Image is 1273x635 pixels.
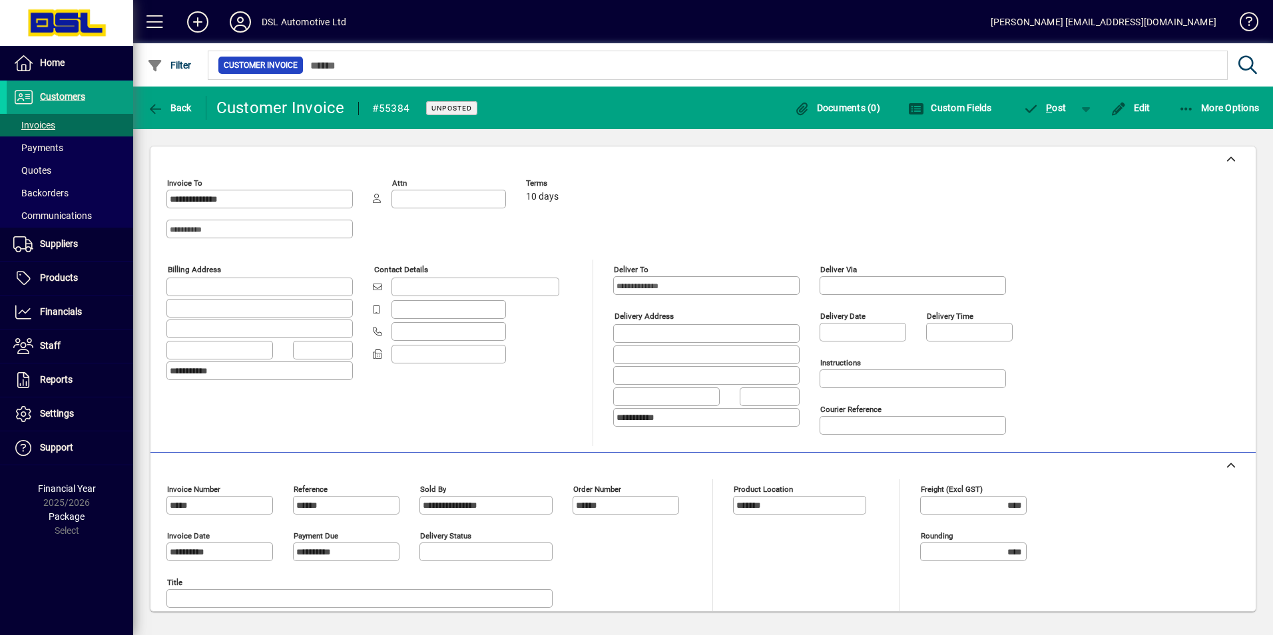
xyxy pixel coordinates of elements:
[1178,103,1260,113] span: More Options
[13,210,92,221] span: Communications
[40,272,78,283] span: Products
[262,11,346,33] div: DSL Automotive Ltd
[144,53,195,77] button: Filter
[820,358,861,367] mat-label: Instructions
[431,104,472,112] span: Unposted
[820,312,866,321] mat-label: Delivery date
[224,59,298,72] span: Customer Invoice
[7,397,133,431] a: Settings
[7,204,133,227] a: Communications
[372,98,410,119] div: #55384
[420,531,471,540] mat-label: Delivery status
[13,165,51,176] span: Quotes
[921,531,953,540] mat-label: Rounding
[167,578,182,587] mat-label: Title
[790,96,884,120] button: Documents (0)
[7,182,133,204] a: Backorders
[820,265,857,274] mat-label: Deliver via
[176,10,219,34] button: Add
[7,47,133,80] a: Home
[392,178,407,188] mat-label: Attn
[40,408,74,419] span: Settings
[7,329,133,363] a: Staff
[40,238,78,249] span: Suppliers
[40,57,65,68] span: Home
[1111,103,1150,113] span: Edit
[167,531,210,540] mat-label: Invoice date
[40,340,61,351] span: Staff
[921,485,983,494] mat-label: Freight (excl GST)
[219,10,262,34] button: Profile
[144,96,195,120] button: Back
[7,296,133,329] a: Financials
[133,96,206,120] app-page-header-button: Back
[908,103,992,113] span: Custom Fields
[1017,96,1073,120] button: Post
[7,363,133,397] a: Reports
[294,485,328,494] mat-label: Reference
[526,179,606,188] span: Terms
[49,511,85,522] span: Package
[820,405,882,414] mat-label: Courier Reference
[905,96,995,120] button: Custom Fields
[40,442,73,453] span: Support
[7,159,133,182] a: Quotes
[1046,103,1052,113] span: P
[7,136,133,159] a: Payments
[7,228,133,261] a: Suppliers
[147,60,192,71] span: Filter
[40,306,82,317] span: Financials
[7,431,133,465] a: Support
[167,485,220,494] mat-label: Invoice number
[1175,96,1263,120] button: More Options
[614,265,648,274] mat-label: Deliver To
[167,178,202,188] mat-label: Invoice To
[420,485,446,494] mat-label: Sold by
[734,485,793,494] mat-label: Product location
[13,188,69,198] span: Backorders
[294,531,338,540] mat-label: Payment due
[7,262,133,295] a: Products
[991,11,1216,33] div: [PERSON_NAME] [EMAIL_ADDRESS][DOMAIN_NAME]
[573,485,621,494] mat-label: Order number
[40,374,73,385] span: Reports
[13,120,55,130] span: Invoices
[1023,103,1067,113] span: ost
[38,483,96,494] span: Financial Year
[13,142,63,153] span: Payments
[216,97,345,118] div: Customer Invoice
[526,192,559,202] span: 10 days
[7,114,133,136] a: Invoices
[1230,3,1256,46] a: Knowledge Base
[1107,96,1154,120] button: Edit
[147,103,192,113] span: Back
[794,103,880,113] span: Documents (0)
[927,312,973,321] mat-label: Delivery time
[40,91,85,102] span: Customers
